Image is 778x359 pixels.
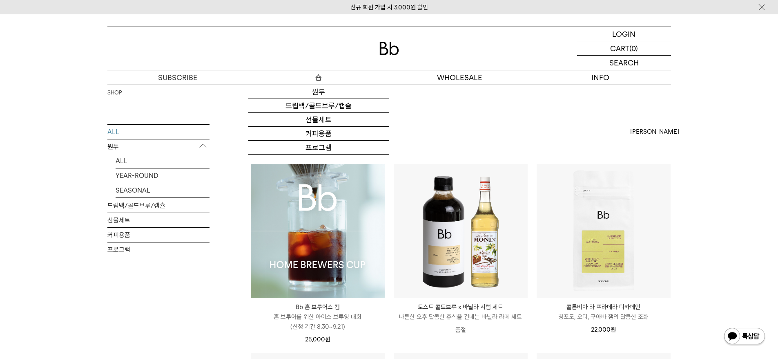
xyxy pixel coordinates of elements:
span: [PERSON_NAME] [630,127,679,137]
a: 신규 회원 가입 시 3,000원 할인 [350,4,428,11]
a: 드립백/콜드브루/캡슐 [107,198,210,213]
a: ALL [116,154,210,168]
p: (0) [629,41,638,55]
a: 프로그램 [248,141,389,155]
a: YEAR-ROUND [116,168,210,183]
a: SHOP [107,89,122,97]
p: SEARCH [609,56,639,70]
p: LOGIN [612,27,635,41]
a: 프로그램 [107,242,210,257]
a: 선물세트 [107,213,210,227]
span: 22,000 [591,326,616,333]
img: 콜롬비아 라 프라데라 디카페인 [537,164,671,298]
span: 원 [611,326,616,333]
a: SEASONAL [116,183,210,197]
p: WHOLESALE [389,70,530,85]
p: 품절 [394,322,528,338]
p: INFO [530,70,671,85]
a: SUBSCRIBE [107,70,248,85]
a: 커피용품 [248,127,389,141]
p: 원두 [107,139,210,154]
p: 청포도, 오디, 구아바 잼의 달콤한 조화 [537,312,671,322]
span: 원 [325,336,330,343]
a: 토스트 콜드브루 x 바닐라 시럽 세트 나른한 오후 달콤한 휴식을 건네는 바닐라 라떼 세트 [394,302,528,322]
img: 로고 [379,42,399,55]
span: 25,000 [305,336,330,343]
img: 토스트 콜드브루 x 바닐라 시럽 세트 [394,164,528,298]
p: 나른한 오후 달콤한 휴식을 건네는 바닐라 라떼 세트 [394,312,528,322]
a: 커피용품 [107,228,210,242]
a: 숍 [248,70,389,85]
a: 원두 [248,85,389,99]
a: CART (0) [577,41,671,56]
a: Bb 홈 브루어스 컵 홈 브루어를 위한 아이스 브루잉 대회(신청 기간 8.30~9.21) [251,302,385,332]
a: 콜롬비아 라 프라데라 디카페인 청포도, 오디, 구아바 잼의 달콤한 조화 [537,302,671,322]
p: Bb 홈 브루어스 컵 [251,302,385,312]
img: Bb 홈 브루어스 컵 [251,164,385,298]
p: 콜롬비아 라 프라데라 디카페인 [537,302,671,312]
img: 카카오톡 채널 1:1 채팅 버튼 [723,327,766,347]
p: CART [610,41,629,55]
a: 선물세트 [248,113,389,127]
a: 드립백/콜드브루/캡슐 [248,99,389,113]
a: ALL [107,125,210,139]
p: 토스트 콜드브루 x 바닐라 시럽 세트 [394,302,528,312]
p: 홈 브루어를 위한 아이스 브루잉 대회 (신청 기간 8.30~9.21) [251,312,385,332]
a: LOGIN [577,27,671,41]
